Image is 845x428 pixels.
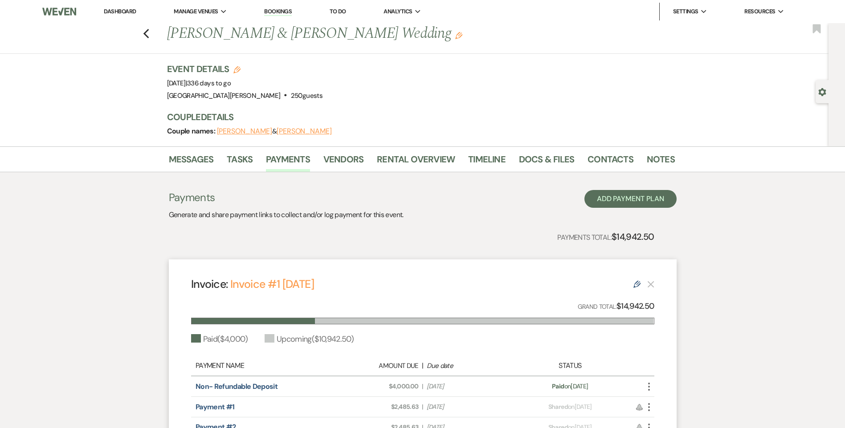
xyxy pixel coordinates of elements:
[167,63,322,75] h3: Event Details
[427,402,509,412] span: [DATE]
[187,79,231,88] span: 336 days to go
[647,280,654,288] button: This payment plan cannot be deleted because it contains links that have been paid through Weven’s...
[196,382,278,391] a: Non- Refundable Deposit
[266,152,310,172] a: Payments
[227,152,253,172] a: Tasks
[191,333,248,345] div: Paid ( $4,000 )
[336,402,418,412] span: $2,485.63
[422,402,423,412] span: |
[673,7,698,16] span: Settings
[513,382,627,391] div: on [DATE]
[167,126,217,136] span: Couple names:
[336,361,418,371] div: Amount Due
[167,111,666,123] h3: Couple Details
[336,382,418,391] span: $4,000.00
[468,152,506,172] a: Timeline
[191,276,314,292] h4: Invoice:
[196,360,332,371] div: Payment Name
[584,190,677,208] button: Add Payment Plan
[818,87,826,96] button: Open lead details
[291,91,322,100] span: 250 guests
[513,402,627,412] div: on [DATE]
[167,23,566,44] h1: [PERSON_NAME] & [PERSON_NAME] Wedding
[552,382,564,390] span: Paid
[616,301,654,311] strong: $14,942.50
[422,382,423,391] span: |
[330,8,346,15] a: To Do
[264,8,292,16] a: Bookings
[196,402,235,412] a: Payment #1
[377,152,455,172] a: Rental Overview
[174,7,218,16] span: Manage Venues
[588,152,633,172] a: Contacts
[169,152,214,172] a: Messages
[169,209,404,221] p: Generate and share payment links to collect and/or log payment for this event.
[230,277,314,291] a: Invoice #1 [DATE]
[217,128,272,135] button: [PERSON_NAME]
[427,382,509,391] span: [DATE]
[104,8,136,15] a: Dashboard
[578,300,654,313] p: Grand Total:
[217,127,332,136] span: &
[647,152,675,172] a: Notes
[612,231,654,242] strong: $14,942.50
[186,79,231,88] span: |
[277,128,332,135] button: [PERSON_NAME]
[427,361,509,371] div: Due date
[167,79,231,88] span: [DATE]
[265,333,354,345] div: Upcoming ( $10,942.50 )
[548,403,568,411] span: Shared
[384,7,412,16] span: Analytics
[323,152,363,172] a: Vendors
[513,360,627,371] div: Status
[332,360,514,371] div: |
[519,152,574,172] a: Docs & Files
[169,190,404,205] h3: Payments
[557,230,654,244] p: Payments Total:
[744,7,775,16] span: Resources
[42,2,76,21] img: Weven Logo
[167,91,281,100] span: [GEOGRAPHIC_DATA][PERSON_NAME]
[455,31,462,39] button: Edit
